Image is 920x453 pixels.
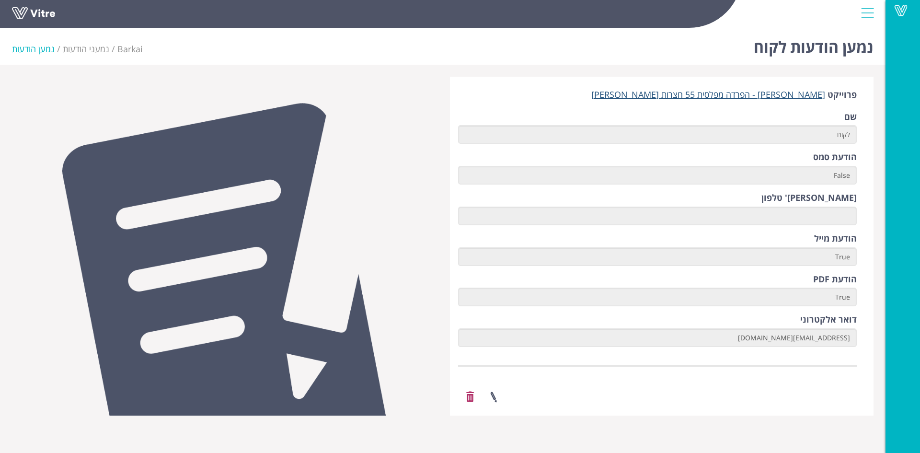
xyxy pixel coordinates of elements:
[814,232,857,245] label: הודעת מייל
[813,273,857,286] label: הודעת PDF
[828,89,857,101] label: פרוייקט
[12,43,63,56] li: נמען הודעות
[844,111,857,123] label: שם
[813,151,857,163] label: הודעת סמס
[117,43,143,55] span: 201
[63,43,109,55] a: נמעני הודעות
[754,24,874,65] h1: נמען הודעות לקוח
[591,89,825,100] a: [PERSON_NAME] - הפרדה מפלסית 55 חצרות [PERSON_NAME]
[761,192,857,204] label: [PERSON_NAME]' טלפון
[800,314,857,326] label: דואר אלקטרוני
